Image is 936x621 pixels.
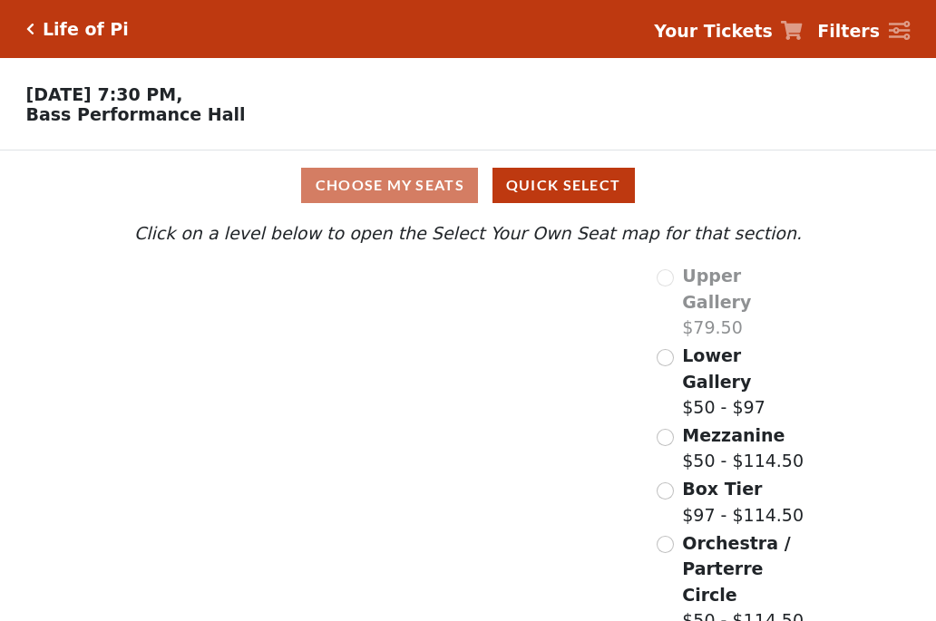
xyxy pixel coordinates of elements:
[682,425,785,445] span: Mezzanine
[654,18,803,44] a: Your Tickets
[333,444,542,570] path: Orchestra / Parterre Circle - Seats Available: 37
[682,476,804,528] label: $97 - $114.50
[219,272,425,322] path: Upper Gallery - Seats Available: 0
[682,422,804,474] label: $50 - $114.50
[682,263,806,341] label: $79.50
[817,18,910,44] a: Filters
[682,533,790,605] span: Orchestra / Parterre Circle
[654,21,773,41] strong: Your Tickets
[43,19,129,40] h5: Life of Pi
[682,266,751,312] span: Upper Gallery
[235,313,453,382] path: Lower Gallery - Seats Available: 167
[817,21,880,41] strong: Filters
[130,220,806,247] p: Click on a level below to open the Select Your Own Seat map for that section.
[26,23,34,35] a: Click here to go back to filters
[682,479,762,499] span: Box Tier
[682,343,806,421] label: $50 - $97
[682,345,751,392] span: Lower Gallery
[492,168,635,203] button: Quick Select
